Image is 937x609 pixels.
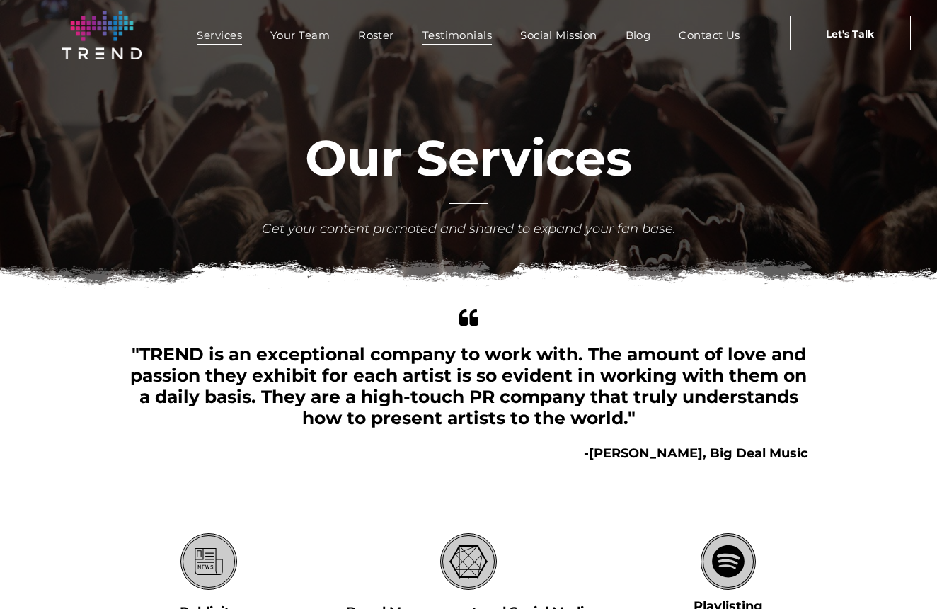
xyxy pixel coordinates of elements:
font: Our Services [305,127,632,188]
a: Roster [344,25,408,45]
span: Testimonials [422,25,492,45]
a: Social Mission [506,25,611,45]
b: -[PERSON_NAME], Big Deal Music [584,445,808,461]
iframe: Chat Widget [682,445,937,609]
a: Blog [611,25,665,45]
a: Your Team [256,25,344,45]
a: Let's Talk [790,16,911,50]
span: "TREND is an exceptional company to work with. The amount of love and passion they exhibit for ea... [130,343,807,428]
a: Services [183,25,256,45]
span: Let's Talk [826,16,874,52]
a: Contact Us [665,25,754,45]
div: Get your content promoted and shared to expand your fan base. [260,220,677,239]
img: logo [62,11,142,59]
a: Testimonials [408,25,506,45]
